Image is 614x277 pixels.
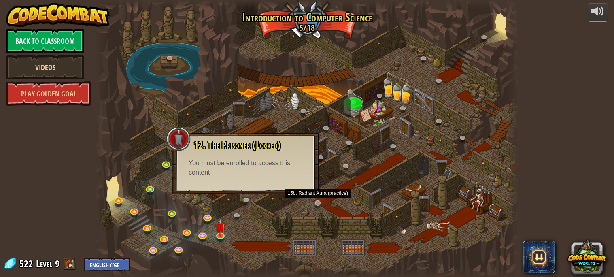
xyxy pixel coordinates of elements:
a: Play Golden Goal [6,81,91,106]
span: 12. The Prisoner (Locked) [194,138,280,152]
span: 522 [19,257,35,270]
a: Back to Classroom [6,29,84,53]
a: Videos [6,55,84,79]
div: You must be enrolled to access this content [189,159,303,177]
span: Level [36,257,52,271]
img: CodeCombat - Learn how to code by playing a game [6,3,110,27]
img: level-banner-unstarted.png [215,219,225,237]
button: Adjust volume [588,3,608,22]
span: 9 [55,257,59,270]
